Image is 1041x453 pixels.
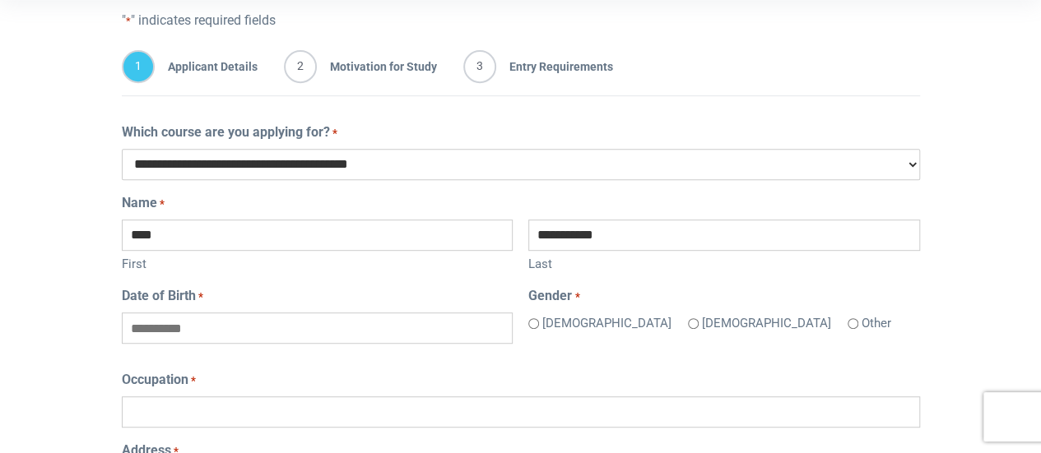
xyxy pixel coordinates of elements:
label: Occupation [122,370,196,390]
span: 3 [463,50,496,83]
legend: Name [122,193,920,213]
label: Date of Birth [122,286,203,306]
label: Other [862,314,891,333]
span: Motivation for Study [317,50,437,83]
span: 1 [122,50,155,83]
span: Entry Requirements [496,50,613,83]
label: First [122,251,513,274]
label: [DEMOGRAPHIC_DATA] [542,314,672,333]
label: [DEMOGRAPHIC_DATA] [702,314,831,333]
legend: Gender [528,286,919,306]
span: Applicant Details [155,50,258,83]
label: Last [528,251,919,274]
p: " " indicates required fields [122,11,920,30]
span: 2 [284,50,317,83]
label: Which course are you applying for? [122,122,337,142]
